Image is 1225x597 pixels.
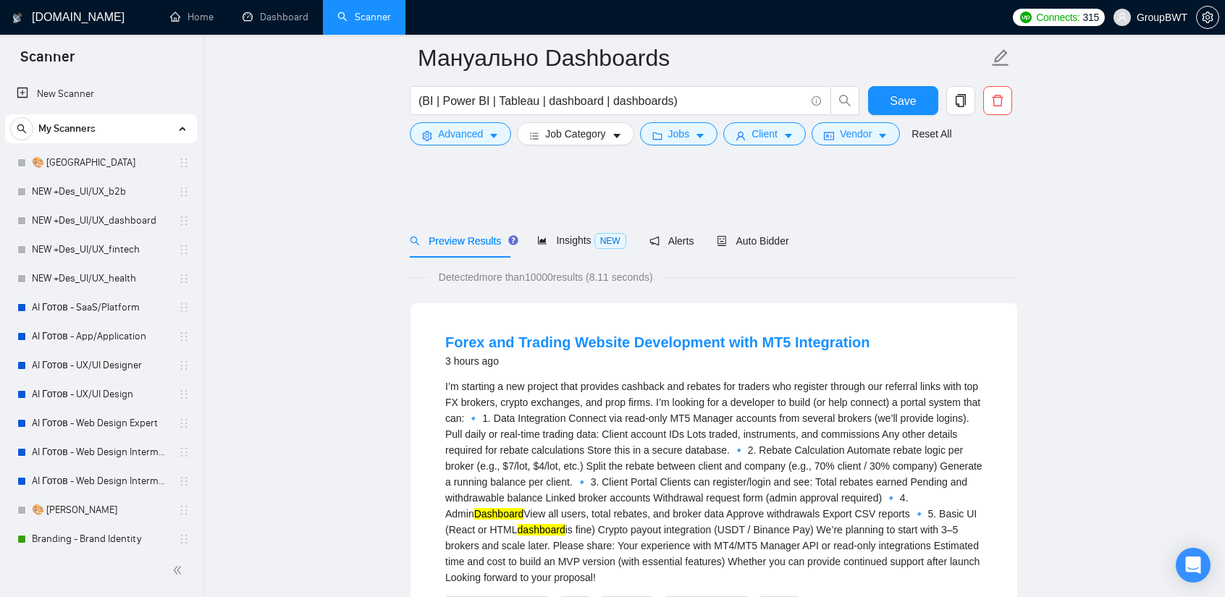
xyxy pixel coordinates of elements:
[429,269,663,285] span: Detected more than 10000 results (8.11 seconds)
[410,235,514,247] span: Preview Results
[410,236,420,246] span: search
[946,86,975,115] button: copy
[812,96,821,106] span: info-circle
[752,126,778,142] span: Client
[418,92,805,110] input: Search Freelance Jobs...
[32,351,169,380] a: AI Готов - UX/UI Designer
[840,126,872,142] span: Vendor
[912,126,951,142] a: Reset All
[518,524,565,535] mark: dashboard
[736,130,746,141] span: user
[983,86,1012,115] button: delete
[824,130,834,141] span: idcard
[38,114,96,143] span: My Scanners
[32,293,169,322] a: AI Готов - SaaS/Platform
[947,94,974,107] span: copy
[32,177,169,206] a: NEW +Des_UI/UX_b2b
[1083,9,1099,25] span: 315
[812,122,900,145] button: idcardVendorcaret-down
[178,331,190,342] span: holder
[178,157,190,169] span: holder
[178,215,190,226] span: holder
[418,40,988,76] input: Scanner name...
[668,126,690,142] span: Jobs
[1197,12,1218,23] span: setting
[178,446,190,458] span: holder
[507,234,520,247] div: Tooltip anchor
[5,80,197,109] li: New Scanner
[489,130,499,141] span: caret-down
[1036,9,1079,25] span: Connects:
[32,380,169,409] a: AI Готов - UX/UI Design
[991,48,1010,67] span: edit
[9,46,86,77] span: Scanner
[831,94,859,107] span: search
[12,7,22,30] img: logo
[172,563,187,577] span: double-left
[445,378,982,585] div: I’m starting a new project that provides cashback and rebates for traders who register through ou...
[17,80,185,109] a: New Scanner
[178,389,190,400] span: holder
[32,467,169,496] a: AI Готов - Web Design Intermediate минус Development
[178,418,190,429] span: holder
[1020,12,1032,23] img: upwork-logo.png
[178,186,190,198] span: holder
[649,235,694,247] span: Alerts
[337,11,391,23] a: searchScanner
[529,130,539,141] span: bars
[178,244,190,255] span: holder
[32,264,169,293] a: NEW +Des_UI/UX_health
[717,235,788,247] span: Auto Bidder
[652,130,662,141] span: folder
[11,124,33,134] span: search
[537,235,547,245] span: area-chart
[640,122,718,145] button: folderJobscaret-down
[178,273,190,284] span: holder
[649,236,660,246] span: notification
[830,86,859,115] button: search
[178,360,190,371] span: holder
[1196,12,1219,23] a: setting
[32,525,169,554] a: Branding - Brand Identity
[695,130,705,141] span: caret-down
[10,117,33,140] button: search
[178,475,190,487] span: holder
[717,236,727,246] span: robot
[422,130,432,141] span: setting
[612,130,622,141] span: caret-down
[32,438,169,467] a: AI Готов - Web Design Intermediate минус Developer
[723,122,806,145] button: userClientcaret-down
[445,352,870,370] div: 3 hours ago
[170,11,214,23] a: homeHome
[438,126,483,142] span: Advanced
[890,92,916,110] span: Save
[178,504,190,516] span: holder
[537,234,626,246] span: Insights
[545,126,605,142] span: Job Category
[32,409,169,438] a: AI Готов - Web Design Expert
[32,206,169,235] a: NEW +Des_UI/UX_dashboard
[410,122,511,145] button: settingAdvancedcaret-down
[32,148,169,177] a: 🎨 [GEOGRAPHIC_DATA]
[594,233,626,249] span: NEW
[445,334,870,350] a: Forex and Trading Website Development with MT5 Integration
[243,11,308,23] a: dashboardDashboard
[1196,6,1219,29] button: setting
[32,496,169,525] a: 🎨 [PERSON_NAME]
[178,302,190,313] span: holder
[32,235,169,264] a: NEW +Des_UI/UX_fintech
[517,122,633,145] button: barsJob Categorycaret-down
[474,508,524,520] mark: Dashboard
[877,130,888,141] span: caret-down
[1176,548,1211,583] div: Open Intercom Messenger
[984,94,1011,107] span: delete
[32,322,169,351] a: AI Готов - App/Application
[783,130,793,141] span: caret-down
[868,86,938,115] button: Save
[1117,12,1127,22] span: user
[178,533,190,545] span: holder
